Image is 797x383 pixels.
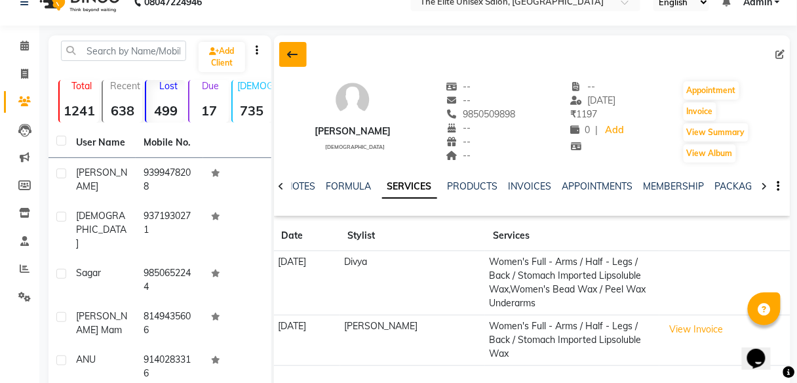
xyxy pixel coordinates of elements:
[136,302,203,345] td: 8149435606
[325,144,385,150] span: [DEMOGRAPHIC_DATA]
[446,150,471,161] span: --
[684,123,748,142] button: View Summary
[571,81,596,92] span: --
[684,144,736,163] button: View Album
[233,102,272,119] strong: 735
[571,108,577,120] span: ₹
[136,158,203,201] td: 9399478208
[189,102,229,119] strong: 17
[146,102,185,119] strong: 499
[485,315,659,365] td: Women's Full - Arms / Half - Legs / Back / Stomach Imported Lipsoluble Wax
[315,125,391,138] div: [PERSON_NAME]
[76,210,126,249] span: [DEMOGRAPHIC_DATA]
[274,315,340,365] td: [DATE]
[644,180,705,192] a: MEMBERSHIP
[684,102,716,121] button: Invoice
[571,94,616,106] span: [DATE]
[76,310,127,336] span: [PERSON_NAME] mam
[286,180,316,192] a: NOTES
[61,41,186,61] input: Search by Name/Mobile/Email/Code
[76,167,127,192] span: [PERSON_NAME]
[485,221,659,251] th: Services
[326,180,372,192] a: FORMULA
[65,80,99,92] p: Total
[448,180,498,192] a: PRODUCTS
[382,175,437,199] a: SERVICES
[151,80,185,92] p: Lost
[136,201,203,258] td: 9371930271
[684,81,739,100] button: Appointment
[199,42,245,72] a: Add Client
[136,128,203,158] th: Mobile No.
[192,80,229,92] p: Due
[68,128,136,158] th: User Name
[446,122,471,134] span: --
[571,124,591,136] span: 0
[274,221,340,251] th: Date
[60,102,99,119] strong: 1241
[76,267,101,279] span: sagar
[742,331,784,370] iframe: chat widget
[279,42,307,67] div: Back to Client
[238,80,272,92] p: [DEMOGRAPHIC_DATA]
[446,81,471,92] span: --
[103,102,142,119] strong: 638
[108,80,142,92] p: Recent
[446,94,471,106] span: --
[485,251,659,315] td: Women's Full - Arms / Half - Legs / Back / Stomach Imported Lipsoluble Wax,Women's Bead Wax / Pee...
[333,80,372,119] img: avatar
[340,251,485,315] td: Divya
[571,108,598,120] span: 1197
[76,353,96,365] span: ANU
[604,121,627,140] a: Add
[274,251,340,315] td: [DATE]
[340,315,485,365] td: [PERSON_NAME]
[446,136,471,148] span: --
[509,180,552,192] a: INVOICES
[663,319,729,340] button: View Invoice
[562,180,633,192] a: APPOINTMENTS
[340,221,485,251] th: Stylist
[136,258,203,302] td: 9850652244
[596,123,598,137] span: |
[715,180,764,192] a: PACKAGES
[446,108,516,120] span: 9850509898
